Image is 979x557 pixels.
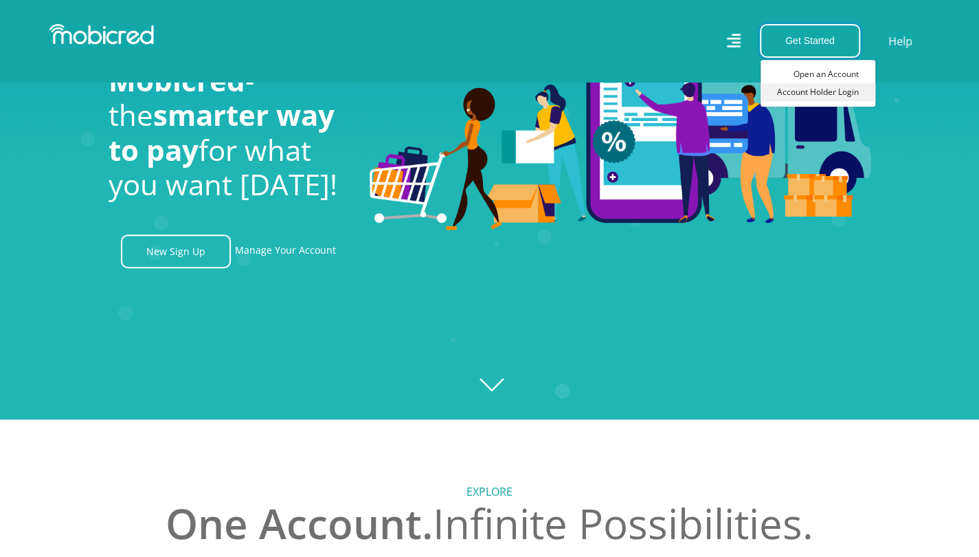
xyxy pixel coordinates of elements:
a: Account Holder Login [761,83,875,101]
img: Welcome to Mobicred [370,14,871,231]
span: smarter way to pay [109,95,335,168]
a: New Sign Up [121,234,231,268]
a: Open an Account [761,65,875,83]
h2: Infinite Possibilities. [109,499,871,548]
div: Get Started [760,59,876,107]
h1: - the for what you want [DATE]! [109,63,349,202]
a: Help [888,32,913,50]
a: Manage Your Account [235,234,336,268]
img: Mobicred [49,24,154,45]
h5: Explore [109,485,871,499]
button: Get Started [760,24,860,58]
span: One Account. [166,495,433,551]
